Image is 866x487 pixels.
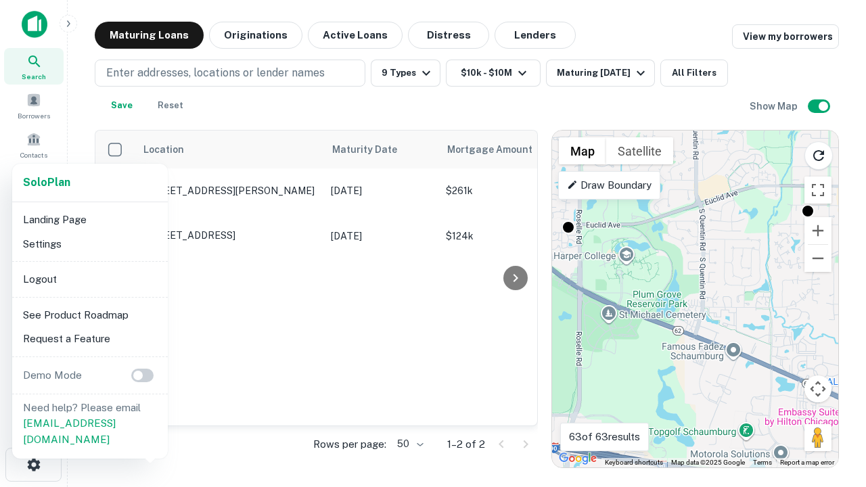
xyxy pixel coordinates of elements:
[18,267,162,292] li: Logout
[23,175,70,191] a: SoloPlan
[18,327,162,351] li: Request a Feature
[18,208,162,232] li: Landing Page
[18,367,87,384] p: Demo Mode
[23,400,157,448] p: Need help? Please email
[18,303,162,327] li: See Product Roadmap
[23,417,116,445] a: [EMAIL_ADDRESS][DOMAIN_NAME]
[18,232,162,256] li: Settings
[798,335,866,400] iframe: Chat Widget
[23,176,70,189] strong: Solo Plan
